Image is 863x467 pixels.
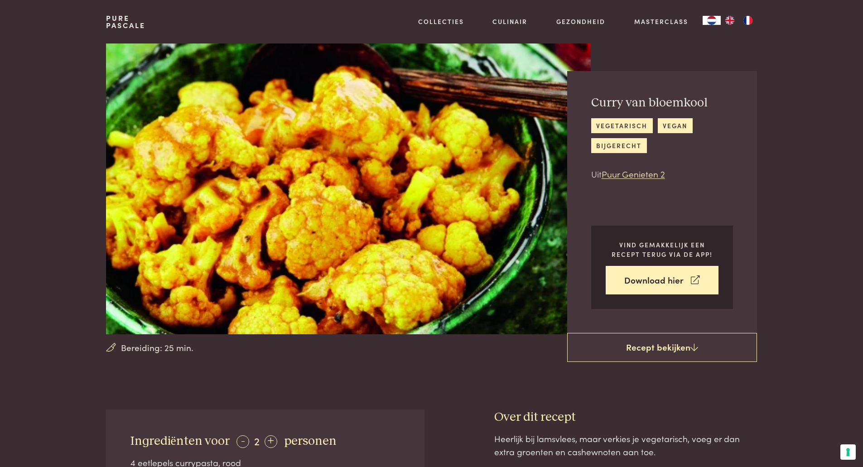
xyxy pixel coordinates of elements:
[284,435,337,448] span: personen
[556,17,605,26] a: Gezondheid
[265,435,277,448] div: +
[721,16,739,25] a: EN
[121,341,193,354] span: Bereiding: 25 min.
[739,16,757,25] a: FR
[591,168,733,181] p: Uit
[634,17,688,26] a: Masterclass
[567,333,757,362] a: Recept bekijken
[254,433,260,448] span: 2
[492,17,527,26] a: Culinair
[840,444,856,460] button: Uw voorkeuren voor toestemming voor trackingtechnologieën
[703,16,721,25] div: Language
[591,138,647,153] a: bijgerecht
[418,17,464,26] a: Collecties
[602,168,665,180] a: Puur Genieten 2
[106,43,590,334] img: Curry van bloemkool
[606,240,718,259] p: Vind gemakkelijk een recept terug via de app!
[606,266,718,294] a: Download hier
[591,118,653,133] a: vegetarisch
[494,409,757,425] h3: Over dit recept
[703,16,721,25] a: NL
[658,118,693,133] a: vegan
[106,14,145,29] a: PurePascale
[721,16,757,25] ul: Language list
[236,435,249,448] div: -
[591,95,733,111] h2: Curry van bloemkool
[130,435,230,448] span: Ingrediënten voor
[494,432,757,458] div: Heerlijk bij lamsvlees, maar verkies je vegetarisch, voeg er dan extra groenten en cashewnoten aa...
[703,16,757,25] aside: Language selected: Nederlands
